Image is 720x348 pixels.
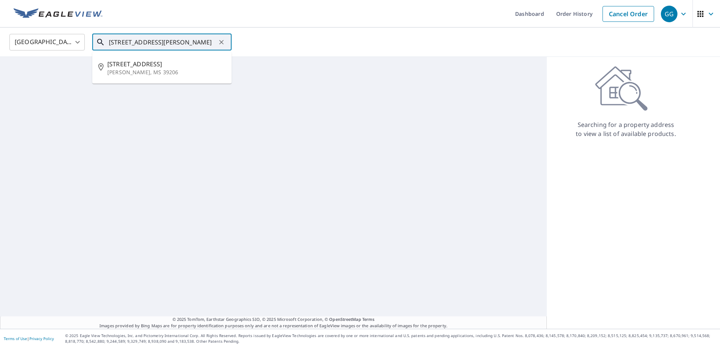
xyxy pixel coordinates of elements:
div: [GEOGRAPHIC_DATA] [9,32,85,53]
span: [STREET_ADDRESS] [107,60,226,69]
p: | [4,336,54,341]
button: Clear [216,37,227,47]
a: Privacy Policy [29,336,54,341]
a: OpenStreetMap [329,316,361,322]
a: Terms of Use [4,336,27,341]
img: EV Logo [14,8,102,20]
a: Cancel Order [603,6,654,22]
a: Terms [362,316,375,322]
span: © 2025 TomTom, Earthstar Geographics SIO, © 2025 Microsoft Corporation, © [172,316,375,323]
input: Search by address or latitude-longitude [109,32,216,53]
p: © 2025 Eagle View Technologies, Inc. and Pictometry International Corp. All Rights Reserved. Repo... [65,333,716,344]
p: [PERSON_NAME], MS 39206 [107,69,226,76]
div: GG [661,6,677,22]
p: Searching for a property address to view a list of available products. [575,120,676,138]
